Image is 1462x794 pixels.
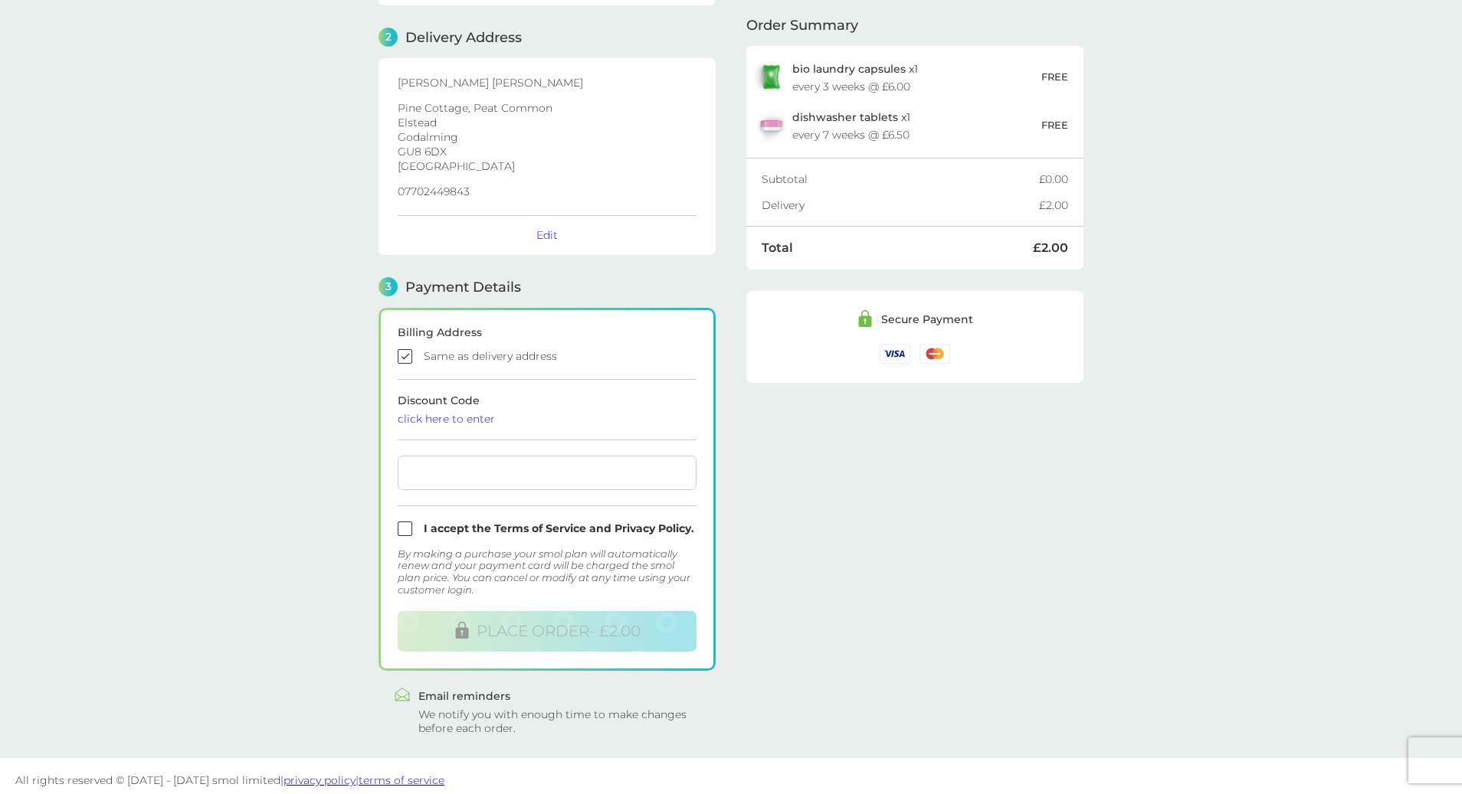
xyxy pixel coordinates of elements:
[1039,200,1068,211] div: £2.00
[1041,117,1068,133] p: FREE
[881,314,973,325] div: Secure Payment
[398,103,697,113] p: Pine Cottage, Peat Common
[379,277,398,296] span: 3
[398,611,697,652] button: PLACE ORDER- £2.00
[792,63,918,75] p: x 1
[477,622,641,640] span: PLACE ORDER - £2.00
[398,327,697,338] div: Billing Address
[1039,174,1068,185] div: £0.00
[762,174,1039,185] div: Subtotal
[880,344,910,363] img: /assets/icons/cards/visa.svg
[762,242,1033,254] div: Total
[746,18,858,32] span: Order Summary
[792,111,910,123] p: x 1
[792,62,906,76] span: bio laundry capsules
[398,394,697,424] span: Discount Code
[1033,242,1068,254] div: £2.00
[398,146,697,157] p: GU8 6DX
[762,200,1039,211] div: Delivery
[398,77,697,88] p: [PERSON_NAME] [PERSON_NAME]
[536,228,558,242] button: Edit
[359,773,444,787] a: terms of service
[792,110,898,124] span: dishwasher tablets
[398,548,697,596] div: By making a purchase your smol plan will automatically renew and your payment card will be charge...
[418,691,700,701] div: Email reminders
[405,31,522,44] span: Delivery Address
[792,81,910,92] div: every 3 weeks @ £6.00
[919,344,950,363] img: /assets/icons/cards/mastercard.svg
[418,707,700,735] div: We notify you with enough time to make changes before each order.
[398,186,697,197] p: 07702449843
[792,129,910,140] div: every 7 weeks @ £6.50
[379,28,398,47] span: 2
[398,413,697,424] div: click here to enter
[404,466,690,479] iframe: Secure card payment input frame
[398,132,697,142] p: Godalming
[1041,69,1068,85] p: FREE
[398,161,697,172] p: [GEOGRAPHIC_DATA]
[398,117,697,128] p: Elstead
[405,280,521,294] span: Payment Details
[284,773,356,787] a: privacy policy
